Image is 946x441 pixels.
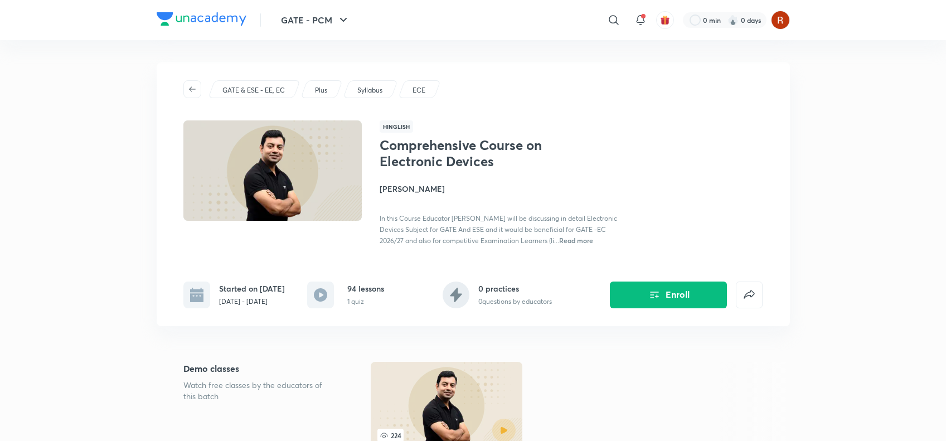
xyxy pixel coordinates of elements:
span: In this Course Educator [PERSON_NAME] will be discussing in detail Electronic Devices Subject for... [380,214,617,245]
p: GATE & ESE - EE, EC [222,85,285,95]
button: avatar [656,11,674,29]
a: GATE & ESE - EE, EC [220,85,287,95]
h5: Demo classes [183,362,335,375]
p: Plus [315,85,327,95]
a: ECE [410,85,427,95]
a: Syllabus [355,85,384,95]
button: GATE - PCM [274,9,357,31]
p: Watch free classes by the educators of this batch [183,380,335,402]
p: ECE [413,85,425,95]
img: avatar [660,15,670,25]
p: Syllabus [357,85,382,95]
h6: 94 lessons [347,283,384,294]
h1: Comprehensive Course on Electronic Devices [380,137,562,169]
h4: [PERSON_NAME] [380,183,629,195]
img: Thumbnail [181,119,363,222]
h6: 0 practices [478,283,552,294]
span: Hinglish [380,120,413,133]
p: 0 questions by educators [478,297,552,307]
p: 1 quiz [347,297,384,307]
img: Rupsha chowdhury [771,11,790,30]
img: streak [727,14,739,26]
a: Plus [313,85,329,95]
a: Company Logo [157,12,246,28]
img: Company Logo [157,12,246,26]
button: Enroll [610,282,727,308]
h6: Started on [DATE] [219,283,285,294]
span: Read more [559,236,593,245]
button: false [736,282,763,308]
p: [DATE] - [DATE] [219,297,285,307]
